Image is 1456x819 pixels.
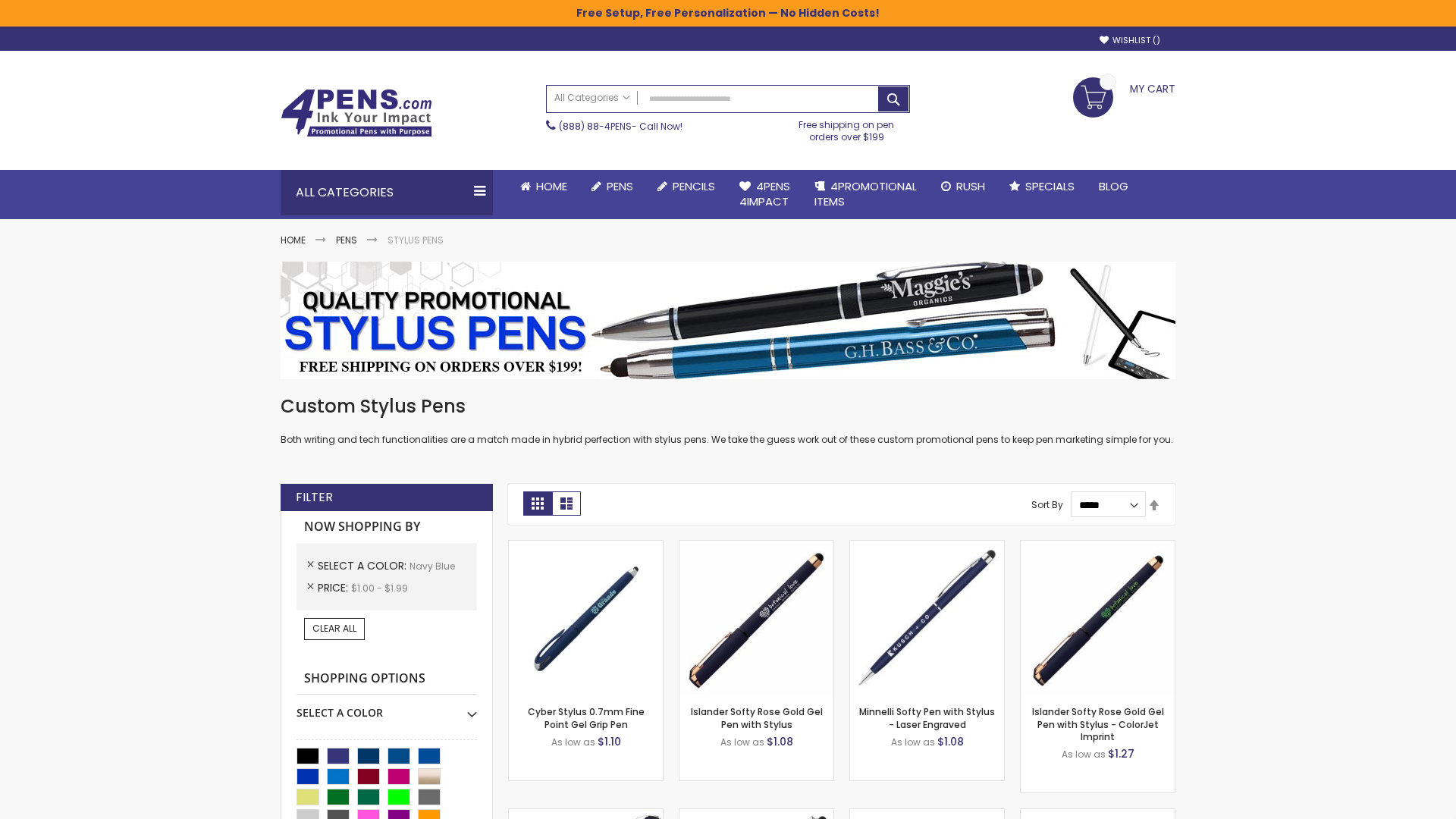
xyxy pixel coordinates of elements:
img: Islander Softy Rose Gold Gel Pen with Stylus-Navy Blue [679,541,833,695]
img: Stylus Pens [281,262,1175,379]
a: Home [281,234,306,246]
a: (888) 88-4PENS [559,120,632,133]
a: Cyber Stylus 0.7mm Fine Point Gel Grip Pen-Navy Blue [509,540,663,553]
span: - Call Now! [559,120,682,133]
span: Pens [607,178,633,194]
a: Cyber Stylus 0.7mm Fine Point Gel Grip Pen [528,705,645,730]
span: Rush [956,178,985,194]
a: Rush [929,170,997,203]
span: Specials [1025,178,1075,194]
span: $1.10 [598,734,621,749]
span: All Categories [554,92,630,104]
span: Pencils [673,178,715,194]
span: Clear All [312,622,356,635]
span: Navy Blue [409,560,455,573]
a: Islander Softy Rose Gold Gel Pen with Stylus-Navy Blue [679,540,833,553]
a: Pencils [645,170,727,203]
img: Cyber Stylus 0.7mm Fine Point Gel Grip Pen-Navy Blue [509,541,663,695]
span: As low as [891,736,935,748]
a: Pens [579,170,645,203]
a: Minnelli Softy Pen with Stylus - Laser Engraved-Navy Blue [850,540,1004,553]
img: 4Pens Custom Pens and Promotional Products [281,89,432,137]
strong: Now Shopping by [297,511,477,543]
span: $1.00 - $1.99 [351,582,408,595]
span: $1.27 [1108,746,1134,761]
a: All Categories [547,86,638,111]
strong: Grid [523,491,552,516]
img: Minnelli Softy Pen with Stylus - Laser Engraved-Navy Blue [850,541,1004,695]
strong: Filter [296,489,333,506]
strong: Stylus Pens [388,234,444,246]
a: Clear All [304,618,365,639]
div: All Categories [281,170,493,215]
h1: Custom Stylus Pens [281,394,1175,419]
img: Islander Softy Rose Gold Gel Pen with Stylus - ColorJet Imprint-Navy Blue [1021,541,1175,695]
span: Price [318,580,351,595]
a: Islander Softy Rose Gold Gel Pen with Stylus [691,705,823,730]
span: 4PROMOTIONAL ITEMS [814,178,917,209]
div: Free shipping on pen orders over $199 [783,113,911,143]
span: 4Pens 4impact [739,178,790,209]
span: Home [536,178,567,194]
div: Both writing and tech functionalities are a match made in hybrid perfection with stylus pens. We ... [281,394,1175,447]
div: Select A Color [297,695,477,720]
strong: Shopping Options [297,663,477,695]
span: Select A Color [318,558,409,573]
a: Home [508,170,579,203]
a: Islander Softy Rose Gold Gel Pen with Stylus - ColorJet Imprint-Navy Blue [1021,540,1175,553]
span: Blog [1099,178,1128,194]
a: Pens [336,234,357,246]
a: Wishlist [1100,35,1160,46]
span: $1.08 [937,734,964,749]
span: As low as [551,736,595,748]
span: $1.08 [767,734,793,749]
a: Specials [997,170,1087,203]
a: Blog [1087,170,1141,203]
a: Minnelli Softy Pen with Stylus - Laser Engraved [859,705,995,730]
label: Sort By [1031,498,1063,511]
a: Islander Softy Rose Gold Gel Pen with Stylus - ColorJet Imprint [1032,705,1164,742]
span: As low as [1062,748,1106,761]
span: As low as [720,736,764,748]
a: 4Pens4impact [727,170,802,219]
a: 4PROMOTIONALITEMS [802,170,929,219]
